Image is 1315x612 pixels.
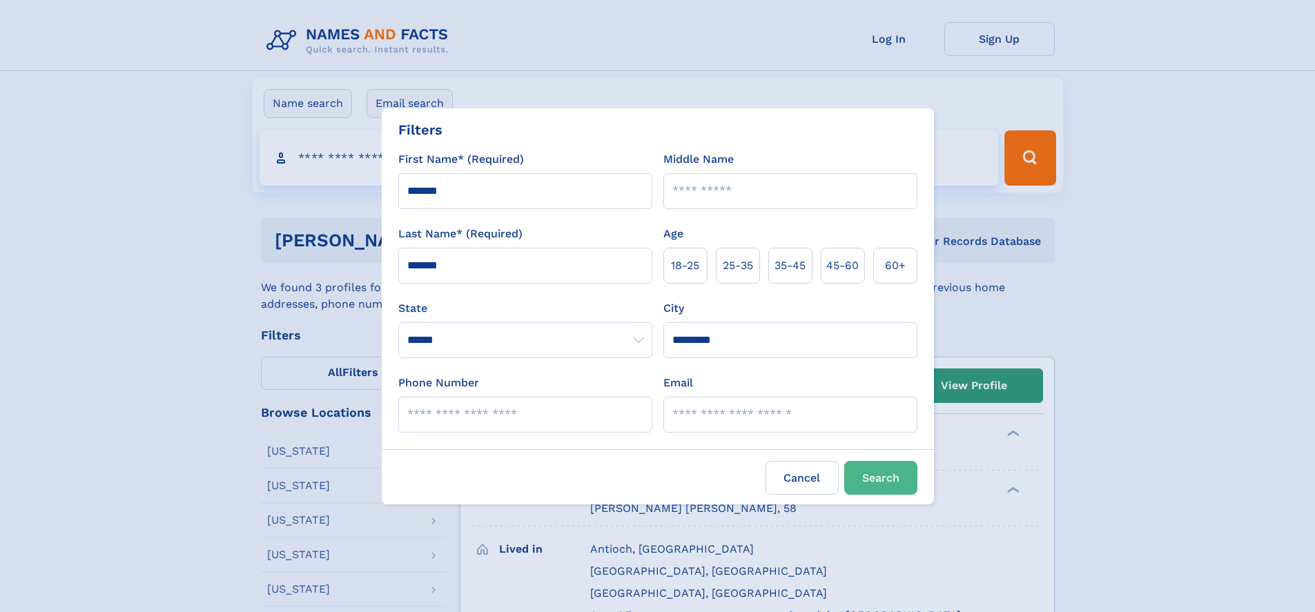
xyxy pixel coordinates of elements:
label: City [663,300,684,317]
span: 60+ [885,257,906,274]
label: Age [663,226,683,242]
button: Search [844,461,917,495]
div: Filters [398,119,442,140]
label: State [398,300,652,317]
label: Cancel [766,461,839,495]
span: 45‑60 [826,257,859,274]
label: First Name* (Required) [398,151,524,168]
span: 18‑25 [671,257,699,274]
label: Email [663,375,693,391]
span: 25‑35 [723,257,753,274]
label: Phone Number [398,375,479,391]
span: 35‑45 [775,257,806,274]
label: Middle Name [663,151,734,168]
label: Last Name* (Required) [398,226,523,242]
